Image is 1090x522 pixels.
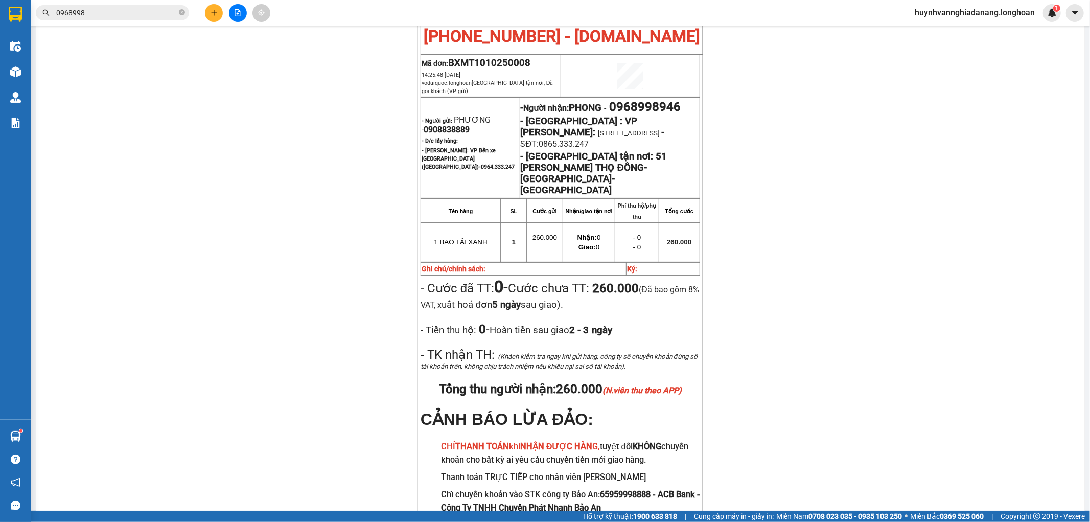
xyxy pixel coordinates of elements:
[685,511,686,522] span: |
[907,6,1043,19] span: huynhvannghiadanang.longhoan
[1053,5,1060,12] sup: 1
[422,265,485,273] strong: Ghi chú/chính sách:
[627,265,637,273] strong: Ký:
[577,234,601,241] span: 0
[434,238,487,246] span: 1 BAO TẢI XANH
[521,116,638,138] span: - [GEOGRAPHIC_DATA] : VP [PERSON_NAME]:
[776,511,902,522] span: Miền Nam
[89,35,188,53] span: CÔNG TY TNHH CHUYỂN PHÁT NHANH BẢO AN
[569,325,612,336] strong: 2 - 3
[1071,8,1080,17] span: caret-down
[441,440,700,466] h3: tuyệt đối chuyển khoản cho bất kỳ ai yêu cầu chuyển tiền mới giao hàng.
[618,202,657,220] strong: Phí thu hộ/phụ thu
[490,325,612,336] span: Hoàn tiền sau giao
[602,103,610,113] span: -
[9,7,22,22] img: logo-vxr
[521,139,539,149] span: SĐT:
[494,277,503,297] strong: 0
[449,208,473,214] strong: Tên hàng
[539,139,589,149] span: 0865.333.247
[633,243,641,251] span: - 0
[422,118,452,124] strong: - Người gửi:
[476,322,486,336] strong: 0
[441,471,700,484] h3: Thanh toán TRỰC TIẾP cho nhân viên [PERSON_NAME]
[521,151,654,162] strong: - [GEOGRAPHIC_DATA] tận nơi:
[252,4,270,22] button: aim
[10,66,21,77] img: warehouse-icon
[520,442,593,451] strong: NHẬN ĐƯỢC HÀN
[633,234,641,241] span: - 0
[441,488,700,514] h3: Chỉ chuyển khoản vào STK công ty Bảo An:
[439,382,682,396] span: Tổng thu người nhận:
[1048,8,1057,17] img: icon-new-feature
[211,9,218,16] span: plus
[578,243,596,251] strong: Giao:
[421,285,699,310] span: (Đã bao gồm 8% VAT, x
[422,72,553,95] span: 14:25:48 [DATE] -
[441,442,600,451] span: CHỈ khi G,
[905,514,908,518] span: ⚪️
[592,281,639,296] strong: 260.000
[481,164,515,170] span: 0964.333.247
[662,127,665,138] span: -
[940,512,984,520] strong: 0369 525 060
[64,20,206,31] span: Ngày in phiếu: 11:46 ngày
[455,442,509,451] strong: THANH TOÁN
[492,299,521,310] strong: 5 ngày
[532,234,557,241] span: 260.000
[10,431,21,442] img: warehouse-icon
[578,243,599,251] span: 0
[234,9,241,16] span: file-add
[258,9,265,16] span: aim
[442,299,563,310] span: uất hoá đơn sau giao).
[665,208,693,214] strong: Tổng cước
[910,511,984,522] span: Miền Bắc
[205,4,223,22] button: plus
[991,511,993,522] span: |
[421,348,495,362] span: - TK nhận TH:
[494,277,508,297] span: -
[229,4,247,22] button: file-add
[512,238,516,246] span: 1
[68,5,202,18] strong: PHIẾU DÁN LÊN HÀNG
[179,9,185,15] span: close-circle
[610,100,681,114] span: 0968998946
[421,281,508,296] span: - Cước đã TT:
[422,115,491,134] span: PHƯƠNG -
[424,125,470,134] span: 0908838889
[598,129,660,137] span: [STREET_ADDRESS]
[421,281,699,311] span: Cước chưa TT:
[10,92,21,103] img: warehouse-icon
[28,35,54,43] strong: CSKH:
[421,410,593,428] span: CẢNH BÁO LỪA ĐẢO:
[667,238,691,246] span: 260.000
[556,382,682,396] span: 260.000
[10,41,21,52] img: warehouse-icon
[1033,513,1040,520] span: copyright
[4,62,157,76] span: Mã đơn: DNTK1310250008
[4,35,78,53] span: [PHONE_NUMBER]
[10,118,21,128] img: solution-icon
[1055,5,1058,12] span: 1
[11,455,20,464] span: question-circle
[521,102,602,114] strong: -
[633,442,661,451] strong: KHÔNG
[422,80,553,95] span: [GEOGRAPHIC_DATA] tận nơi, Đã gọi khách (VP gửi)
[448,57,530,69] span: BXMT1010250008
[511,208,518,214] strong: SL
[524,103,602,113] span: Người nhận:
[19,429,22,433] sup: 1
[42,9,50,16] span: search
[566,208,613,214] strong: Nhận/giao tận nơi
[421,325,476,336] span: - Tiền thu hộ:
[532,208,556,214] strong: Cước gửi
[521,151,667,196] strong: 51 [PERSON_NAME] THỌ ĐÔNG-[GEOGRAPHIC_DATA]-[GEOGRAPHIC_DATA]
[694,511,774,522] span: Cung cấp máy in - giấy in:
[422,147,515,170] span: - [PERSON_NAME]: VP Bến xe [GEOGRAPHIC_DATA] ([GEOGRAPHIC_DATA])-
[421,353,698,370] span: (Khách kiểm tra ngay khi gửi hàng, công ty sẽ chuyển khoản đúng số tài khoản trên, không chịu trá...
[569,102,602,114] span: PHONG
[592,325,612,336] span: ngày
[422,80,553,95] span: vodaiquoc.longhoan
[808,512,902,520] strong: 0708 023 035 - 0935 103 250
[633,512,677,520] strong: 1900 633 818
